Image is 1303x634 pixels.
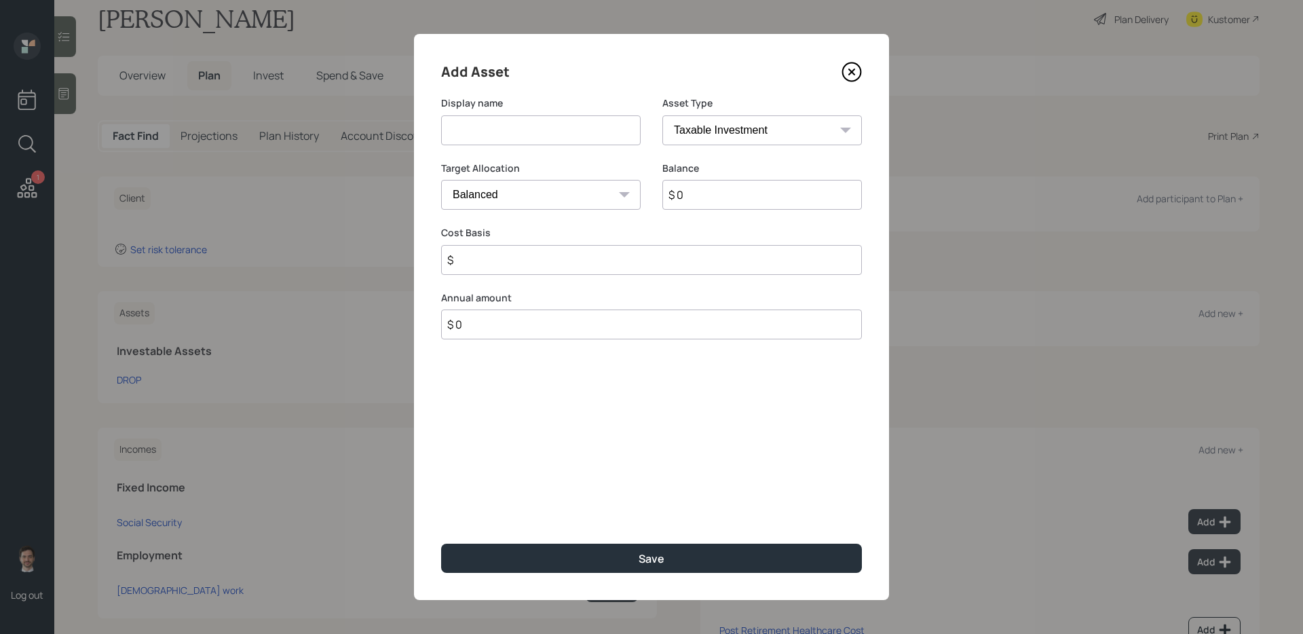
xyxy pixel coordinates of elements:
label: Cost Basis [441,226,862,240]
label: Balance [662,162,862,175]
h4: Add Asset [441,61,510,83]
label: Display name [441,96,641,110]
label: Asset Type [662,96,862,110]
button: Save [441,544,862,573]
label: Target Allocation [441,162,641,175]
label: Annual amount [441,291,862,305]
div: Save [639,551,664,566]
